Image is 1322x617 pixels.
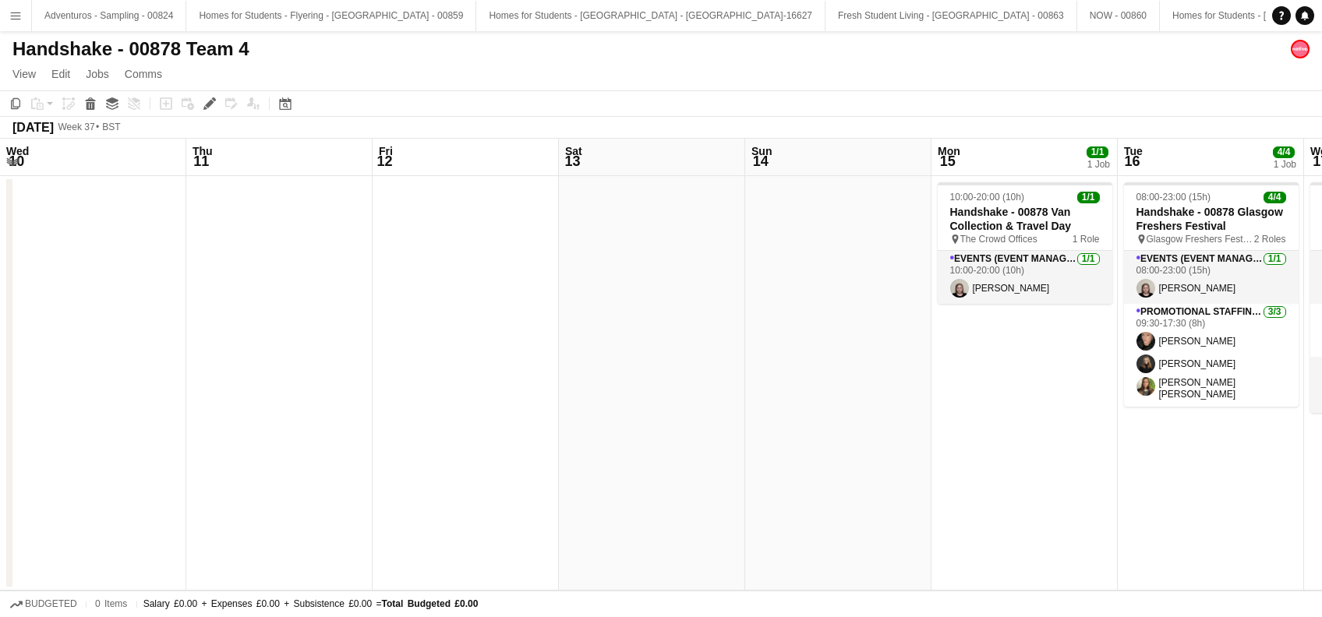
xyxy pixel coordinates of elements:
span: Tue [1124,144,1143,158]
div: BST [102,122,120,133]
span: 1/1 [1087,146,1109,158]
span: Sat [565,144,582,158]
span: 1/1 [1077,192,1100,203]
span: 14 [749,153,772,171]
app-card-role: Events (Event Manager)1/108:00-23:00 (15h)[PERSON_NAME] [1124,251,1299,304]
h3: Handshake - 00878 Glasgow Freshers Festival [1124,205,1299,233]
button: Homes for Students - Flyering - [GEOGRAPHIC_DATA] - 00859 [186,1,476,31]
app-card-role: Promotional Staffing (Brand Ambassadors)3/309:30-17:30 (8h)[PERSON_NAME][PERSON_NAME][PERSON_NAME... [1124,304,1299,407]
span: Sun [751,144,772,158]
button: Adventuros - Sampling - 00824 [32,1,186,31]
span: 16 [1122,153,1143,171]
button: Fresh Student Living - [GEOGRAPHIC_DATA] - 00863 [825,1,1077,31]
app-card-role: Events (Event Manager)1/110:00-20:00 (10h)[PERSON_NAME] [938,251,1112,304]
span: 10:00-20:00 (10h) [950,192,1024,203]
span: 13 [563,153,582,171]
span: Thu [193,144,213,158]
span: 1 Role [1073,234,1100,245]
span: 4/4 [1273,146,1295,158]
span: Total Budgeted £0.00 [382,598,479,609]
span: 0 items [93,598,130,610]
span: 11 [190,153,213,171]
a: Jobs [80,64,115,84]
span: Wed [6,144,29,158]
span: Fri [379,144,393,158]
a: View [6,64,42,84]
span: Comms [125,68,162,80]
span: 08:00-23:00 (15h) [1136,192,1211,203]
button: Homes for Students - [GEOGRAPHIC_DATA] - [GEOGRAPHIC_DATA]-16627 [476,1,825,31]
div: 1 Job [1087,159,1110,171]
span: Week 37 [57,122,96,133]
span: Glasgow Freshers Festival [1147,234,1254,245]
button: NOW - 00860 [1077,1,1160,31]
span: View [12,68,36,80]
span: Jobs [86,68,109,80]
span: Budgeted [25,599,77,610]
h1: Handshake - 00878 Team 4 [12,37,249,61]
span: The Crowd Offices [960,234,1037,245]
span: 4/4 [1264,192,1286,203]
div: 1 Job [1274,159,1296,171]
span: 10 [4,153,29,171]
a: Edit [45,64,76,84]
span: Mon [938,144,960,158]
app-user-avatar: native Staffing [1291,40,1310,58]
app-job-card: 10:00-20:00 (10h)1/1Handshake - 00878 Van Collection & Travel Day The Crowd Offices1 RoleEvents (... [938,182,1112,304]
button: Budgeted [8,596,80,613]
div: [DATE] [12,120,54,136]
a: Comms [118,64,168,84]
app-job-card: 08:00-23:00 (15h)4/4Handshake - 00878 Glasgow Freshers Festival Glasgow Freshers Festival2 RolesE... [1124,182,1299,407]
div: Salary £0.00 + Expenses £0.00 + Subsistence £0.00 = [143,598,479,610]
span: 2 Roles [1254,234,1286,245]
span: Edit [51,68,70,80]
span: 15 [935,153,960,171]
span: 12 [376,153,393,171]
h3: Handshake - 00878 Van Collection & Travel Day [938,205,1112,233]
